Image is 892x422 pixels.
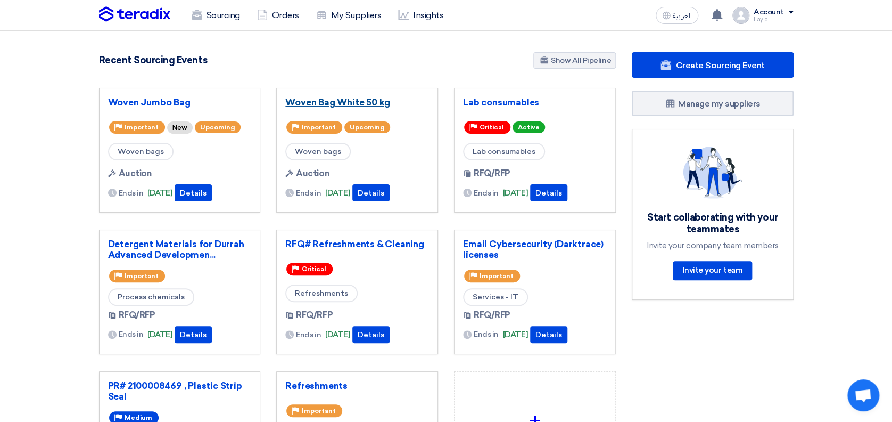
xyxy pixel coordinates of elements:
[183,4,249,27] a: Sourcing
[296,309,333,322] span: RFQ/RFP
[99,6,170,22] img: Teradix logo
[302,124,336,131] span: Important
[125,124,159,131] span: Important
[296,167,329,180] span: Auction
[325,329,350,341] span: [DATE]
[125,414,152,421] span: Medium
[119,167,152,180] span: Auction
[683,147,742,199] img: invite_your_team.svg
[645,241,780,250] div: Invite your company team members
[533,52,616,69] a: Show All Pipeline
[513,121,545,133] span: Active
[480,272,514,280] span: Important
[474,309,510,322] span: RFQ/RFP
[108,143,174,160] span: Woven bags
[344,121,390,133] span: Upcoming
[673,261,751,280] a: Invite your team
[147,329,172,341] span: [DATE]
[285,143,351,160] span: Woven bags
[119,188,144,199] span: Ends in
[503,187,528,199] span: [DATE]
[390,4,452,27] a: Insights
[656,7,698,24] button: العربية
[285,285,358,302] span: Refreshments
[463,288,528,306] span: Services - IT
[308,4,390,27] a: My Suppliers
[463,97,607,108] a: Lab consumables
[325,187,350,199] span: [DATE]
[285,239,429,249] a: RFQ# Refreshments & Cleaning
[296,188,321,199] span: Ends in
[249,4,308,27] a: Orders
[119,329,144,340] span: Ends in
[99,54,207,66] h4: Recent Sourcing Events
[352,184,390,201] button: Details
[285,97,429,108] a: Woven Bag White 50 kg
[632,91,794,116] a: Manage my suppliers
[675,60,764,70] span: Create Sourcing Event
[108,288,194,306] span: Process chemicals
[108,239,252,260] a: Detergent Materials for Durrah Advanced Developmen...
[296,329,321,340] span: Ends in
[352,326,390,343] button: Details
[147,187,172,199] span: [DATE]
[108,380,252,402] a: PR# 2100008469 , Plastic Strip Seal
[463,143,545,160] span: Lab consumables
[754,8,784,17] div: Account
[530,184,567,201] button: Details
[474,167,510,180] span: RFQ/RFP
[503,329,528,341] span: [DATE]
[175,326,212,343] button: Details
[474,329,499,340] span: Ends in
[673,12,692,20] span: العربية
[285,380,429,391] a: Refreshments
[474,188,499,199] span: Ends in
[732,7,749,24] img: profile_test.png
[108,97,252,108] a: Woven Jumbo Bag
[754,17,794,22] div: Layla
[530,326,567,343] button: Details
[302,407,336,415] span: Important
[167,121,193,134] div: New
[463,239,607,260] a: Email Cybersecurity (Darktrace) licenses
[125,272,159,280] span: Important
[175,184,212,201] button: Details
[195,121,241,133] span: Upcoming
[480,124,504,131] span: Critical
[645,212,780,236] div: Start collaborating with your teammates
[302,265,326,273] span: Critical
[119,309,155,322] span: RFQ/RFP
[847,379,879,411] div: Open chat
